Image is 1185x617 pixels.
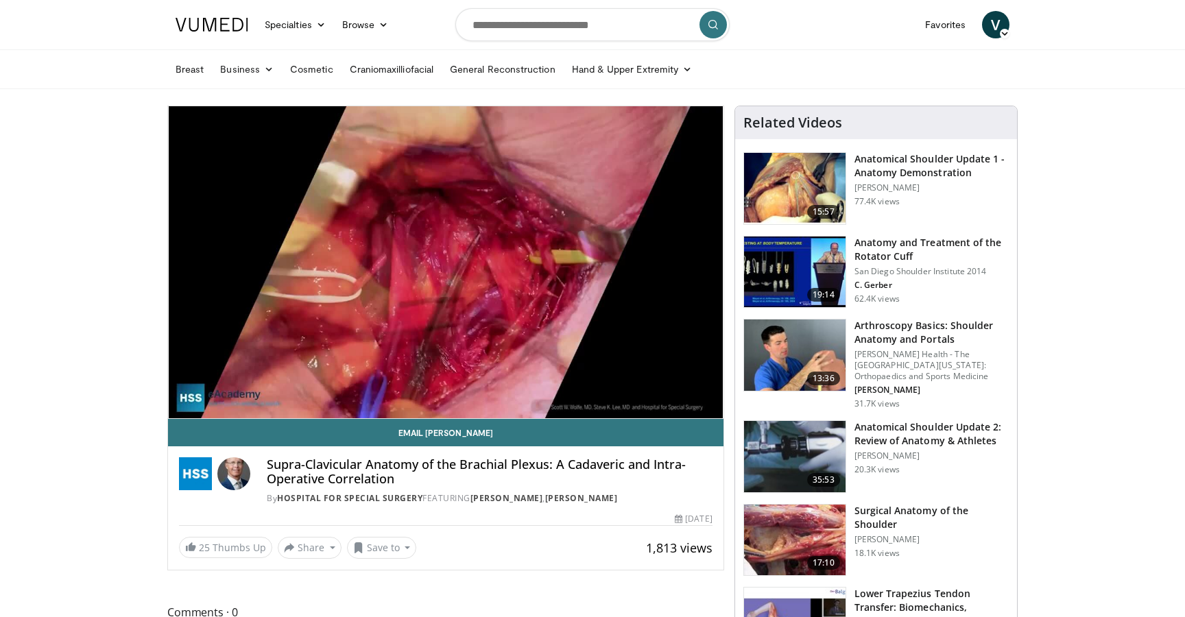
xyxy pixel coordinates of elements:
[334,11,397,38] a: Browse
[168,419,723,446] a: Email [PERSON_NAME]
[168,106,723,419] video-js: Video Player
[564,56,701,83] a: Hand & Upper Extremity
[455,8,730,41] input: Search topics, interventions
[807,473,840,487] span: 35:53
[342,56,442,83] a: Craniomaxilliofacial
[744,153,846,224] img: laj_3.png.150x105_q85_crop-smart_upscale.jpg
[854,548,900,559] p: 18.1K views
[854,464,900,475] p: 20.3K views
[744,505,846,576] img: 306176_0003_1.png.150x105_q85_crop-smart_upscale.jpg
[744,237,846,308] img: 58008271-3059-4eea-87a5-8726eb53a503.150x105_q85_crop-smart_upscale.jpg
[854,420,1009,448] h3: Anatomical Shoulder Update 2: Review of Anatomy & Athletes
[807,205,840,219] span: 15:57
[256,11,334,38] a: Specialties
[743,420,1009,493] a: 35:53 Anatomical Shoulder Update 2: Review of Anatomy & Athletes [PERSON_NAME] 20.3K views
[807,372,840,385] span: 13:36
[854,280,1009,291] p: C. Gerber
[807,288,840,302] span: 19:14
[743,236,1009,308] a: 19:14 Anatomy and Treatment of the Rotator Cuff San Diego Shoulder Institute 2014 C. Gerber 62.4K...
[217,457,250,490] img: Avatar
[854,534,1009,545] p: [PERSON_NAME]
[277,492,422,504] a: Hospital for Special Surgery
[675,513,712,525] div: [DATE]
[347,537,417,559] button: Save to
[442,56,564,83] a: General Reconstruction
[743,504,1009,577] a: 17:10 Surgical Anatomy of the Shoulder [PERSON_NAME] 18.1K views
[854,319,1009,346] h3: Arthroscopy Basics: Shoulder Anatomy and Portals
[179,457,212,490] img: Hospital for Special Surgery
[854,236,1009,263] h3: Anatomy and Treatment of the Rotator Cuff
[545,492,618,504] a: [PERSON_NAME]
[982,11,1009,38] a: V
[744,421,846,492] img: 49076_0000_3.png.150x105_q85_crop-smart_upscale.jpg
[854,450,1009,461] p: [PERSON_NAME]
[743,152,1009,225] a: 15:57 Anatomical Shoulder Update 1 - Anatomy Demonstration [PERSON_NAME] 77.4K views
[854,182,1009,193] p: [PERSON_NAME]
[743,114,842,131] h4: Related Videos
[282,56,342,83] a: Cosmetic
[744,319,846,391] img: 9534a039-0eaa-4167-96cf-d5be049a70d8.150x105_q85_crop-smart_upscale.jpg
[854,349,1009,382] p: [PERSON_NAME] Health - The [GEOGRAPHIC_DATA][US_STATE]: Orthopaedics and Sports Medicine
[854,196,900,207] p: 77.4K views
[278,537,342,559] button: Share
[807,556,840,570] span: 17:10
[854,266,1009,277] p: San Diego Shoulder Institute 2014
[854,504,1009,531] h3: Surgical Anatomy of the Shoulder
[267,492,713,505] div: By FEATURING ,
[267,457,713,487] h4: Supra-Clavicular Anatomy of the Brachial Plexus: A Cadaveric and Intra-Operative Correlation
[854,398,900,409] p: 31.7K views
[199,541,210,554] span: 25
[743,319,1009,409] a: 13:36 Arthroscopy Basics: Shoulder Anatomy and Portals [PERSON_NAME] Health - The [GEOGRAPHIC_DAT...
[212,56,282,83] a: Business
[470,492,543,504] a: [PERSON_NAME]
[854,152,1009,180] h3: Anatomical Shoulder Update 1 - Anatomy Demonstration
[854,385,1009,396] p: [PERSON_NAME]
[917,11,974,38] a: Favorites
[646,540,713,556] span: 1,813 views
[854,293,900,304] p: 62.4K views
[167,56,212,83] a: Breast
[179,537,272,558] a: 25 Thumbs Up
[176,18,248,32] img: VuMedi Logo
